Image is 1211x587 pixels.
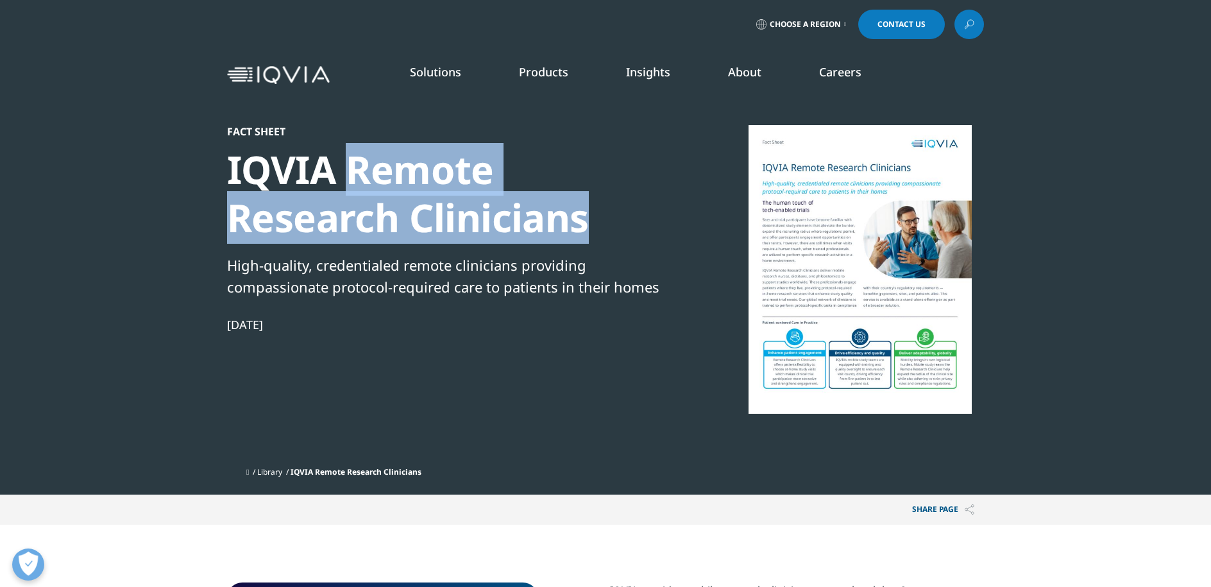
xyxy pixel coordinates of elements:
a: Products [519,64,568,80]
a: Library [257,466,282,477]
div: High-quality, credentialed remote clinicians providing compassionate protocol-required care to pa... [227,254,667,298]
div: Fact Sheet [227,125,667,138]
p: Share PAGE [902,495,984,525]
a: Insights [626,64,670,80]
span: IQVIA Remote Research Clinicians [291,466,421,477]
span: Choose a Region [770,19,841,30]
a: Solutions [410,64,461,80]
a: Careers [819,64,861,80]
span: Contact Us [877,21,926,28]
a: About [728,64,761,80]
nav: Primary [335,45,984,105]
img: IQVIA Healthcare Information Technology and Pharma Clinical Research Company [227,66,330,85]
button: Share PAGEShare PAGE [902,495,984,525]
div: [DATE] [227,317,667,332]
button: Open Preferences [12,549,44,581]
div: IQVIA Remote Research Clinicians [227,146,667,242]
img: Share PAGE [965,504,974,515]
a: Contact Us [858,10,945,39]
